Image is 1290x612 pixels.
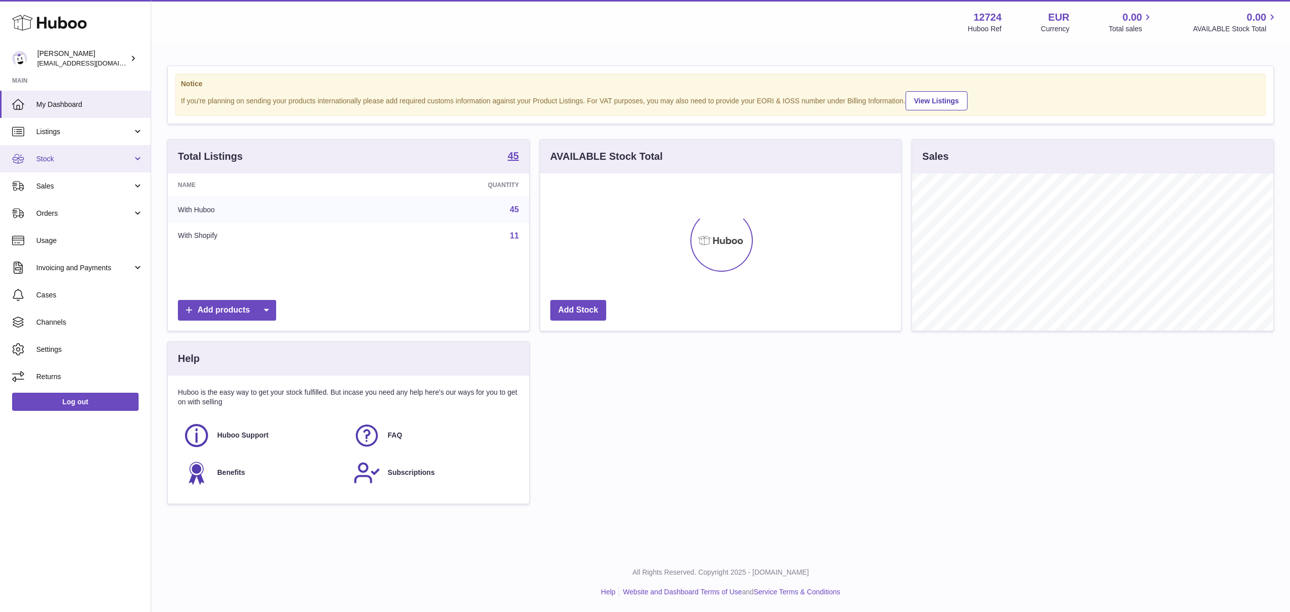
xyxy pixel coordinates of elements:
span: Orders [36,209,133,218]
div: If you're planning on sending your products internationally please add required customs informati... [181,90,1260,110]
a: Add Stock [550,300,606,321]
th: Name [168,173,362,197]
a: Service Terms & Conditions [754,588,841,596]
a: Benefits [183,459,343,486]
div: Currency [1041,24,1070,34]
span: My Dashboard [36,100,143,109]
div: [PERSON_NAME] [37,49,128,68]
span: Invoicing and Payments [36,263,133,273]
a: 45 [510,205,519,214]
a: Website and Dashboard Terms of Use [623,588,742,596]
strong: EUR [1048,11,1069,24]
span: 0.00 [1247,11,1266,24]
a: Huboo Support [183,422,343,449]
li: and [619,587,840,597]
span: 0.00 [1123,11,1142,24]
p: Huboo is the easy way to get your stock fulfilled. But incase you need any help here's our ways f... [178,388,519,407]
a: 0.00 Total sales [1109,11,1153,34]
span: Returns [36,372,143,382]
a: 45 [507,151,519,163]
td: With Huboo [168,197,362,223]
a: Subscriptions [353,459,513,486]
strong: 45 [507,151,519,161]
a: 0.00 AVAILABLE Stock Total [1193,11,1278,34]
strong: 12724 [974,11,1002,24]
span: FAQ [388,431,402,440]
strong: Notice [181,79,1260,89]
span: AVAILABLE Stock Total [1193,24,1278,34]
td: With Shopify [168,223,362,249]
span: [EMAIL_ADDRESS][DOMAIN_NAME] [37,59,148,67]
a: 11 [510,231,519,240]
span: Usage [36,236,143,246]
a: Log out [12,393,139,411]
span: Subscriptions [388,468,434,477]
a: View Listings [906,91,967,110]
span: Total sales [1109,24,1153,34]
span: Sales [36,181,133,191]
span: Stock [36,154,133,164]
a: FAQ [353,422,513,449]
h3: Sales [922,150,948,163]
span: Cases [36,290,143,300]
a: Add products [178,300,276,321]
span: Listings [36,127,133,137]
h3: Help [178,352,200,365]
div: Huboo Ref [968,24,1002,34]
a: Help [601,588,616,596]
span: Benefits [217,468,245,477]
span: Settings [36,345,143,354]
img: internalAdmin-12724@internal.huboo.com [12,51,27,66]
th: Quantity [362,173,529,197]
h3: Total Listings [178,150,243,163]
h3: AVAILABLE Stock Total [550,150,663,163]
span: Huboo Support [217,431,269,440]
p: All Rights Reserved. Copyright 2025 - [DOMAIN_NAME] [159,568,1282,577]
span: Channels [36,318,143,327]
